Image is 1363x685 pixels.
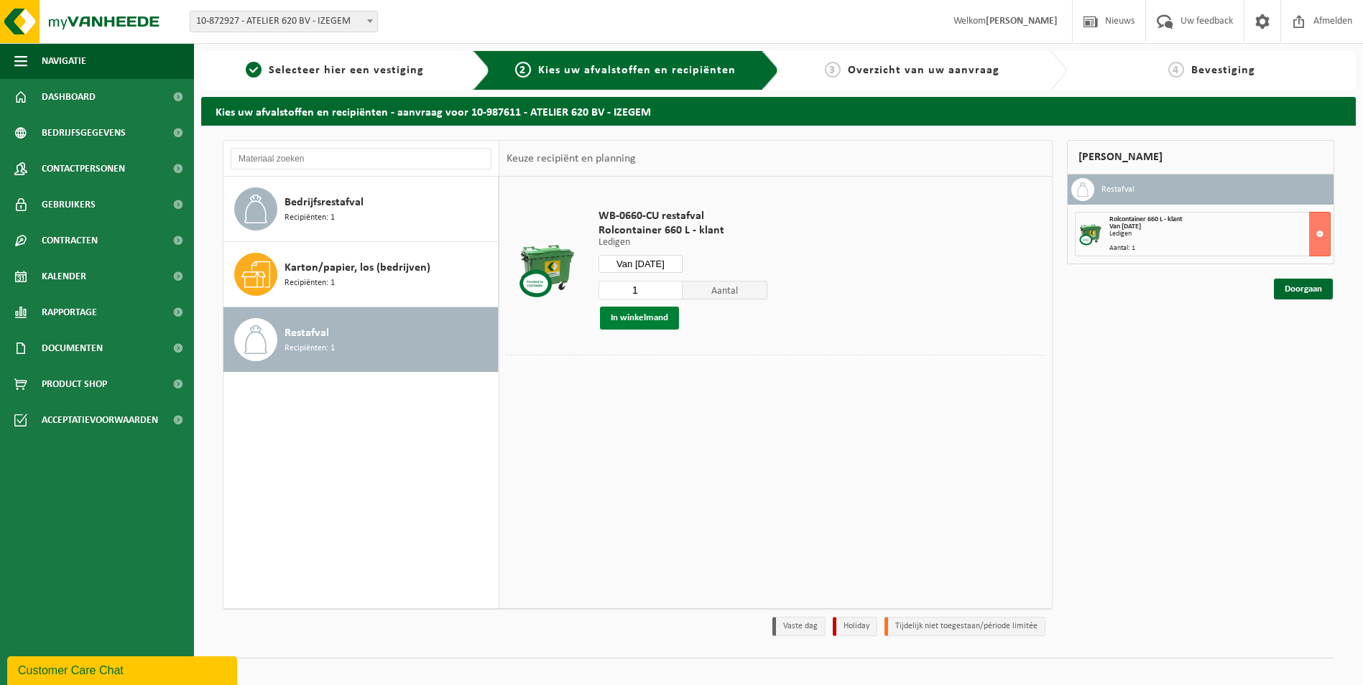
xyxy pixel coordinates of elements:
[600,307,679,330] button: In winkelmand
[1109,215,1182,223] span: Rolcontainer 660 L - klant
[201,97,1356,125] h2: Kies uw afvalstoffen en recipiënten - aanvraag voor 10-987611 - ATELIER 620 BV - IZEGEM
[231,148,491,169] input: Materiaal zoeken
[515,62,531,78] span: 2
[1274,279,1333,299] a: Doorgaan
[246,62,262,78] span: 1
[190,11,378,32] span: 10-872927 - ATELIER 620 BV - IZEGEM
[285,194,364,211] span: Bedrijfsrestafval
[223,177,499,242] button: Bedrijfsrestafval Recipiënten: 1
[42,151,125,187] span: Contactpersonen
[1067,140,1334,174] div: [PERSON_NAME]
[7,653,240,685] iframe: chat widget
[1109,223,1141,230] strong: Van [DATE]
[285,259,430,276] span: Karton/papier, los (bedrijven)
[42,330,103,366] span: Documenten
[208,62,461,79] a: 1Selecteer hier een vestiging
[599,209,767,223] span: WB-0660-CU restafval
[599,223,767,238] span: Rolcontainer 660 L - klant
[772,617,826,636] li: Vaste dag
[285,211,335,225] span: Recipiënten: 1
[499,141,643,177] div: Keuze recipiënt en planning
[42,294,97,330] span: Rapportage
[269,65,424,76] span: Selecteer hier een vestiging
[223,242,499,307] button: Karton/papier, los (bedrijven) Recipiënten: 1
[223,307,499,372] button: Restafval Recipiënten: 1
[1191,65,1255,76] span: Bevestiging
[42,115,126,151] span: Bedrijfsgegevens
[538,65,736,76] span: Kies uw afvalstoffen en recipiënten
[599,255,683,273] input: Selecteer datum
[42,223,98,258] span: Contracten
[42,258,86,294] span: Kalender
[986,16,1058,27] strong: [PERSON_NAME]
[42,402,158,438] span: Acceptatievoorwaarden
[599,238,767,248] p: Ledigen
[42,43,86,79] span: Navigatie
[1109,245,1330,252] div: Aantal: 1
[1109,230,1330,238] div: Ledigen
[42,79,96,115] span: Dashboard
[884,617,1045,636] li: Tijdelijk niet toegestaan/période limitée
[833,617,877,636] li: Holiday
[848,65,999,76] span: Overzicht van uw aanvraag
[1101,178,1135,201] h3: Restafval
[42,366,107,402] span: Product Shop
[285,276,335,290] span: Recipiënten: 1
[285,342,335,355] span: Recipiënten: 1
[1168,62,1184,78] span: 4
[285,325,329,342] span: Restafval
[683,281,767,299] span: Aantal
[190,11,377,32] span: 10-872927 - ATELIER 620 BV - IZEGEM
[825,62,841,78] span: 3
[42,187,96,223] span: Gebruikers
